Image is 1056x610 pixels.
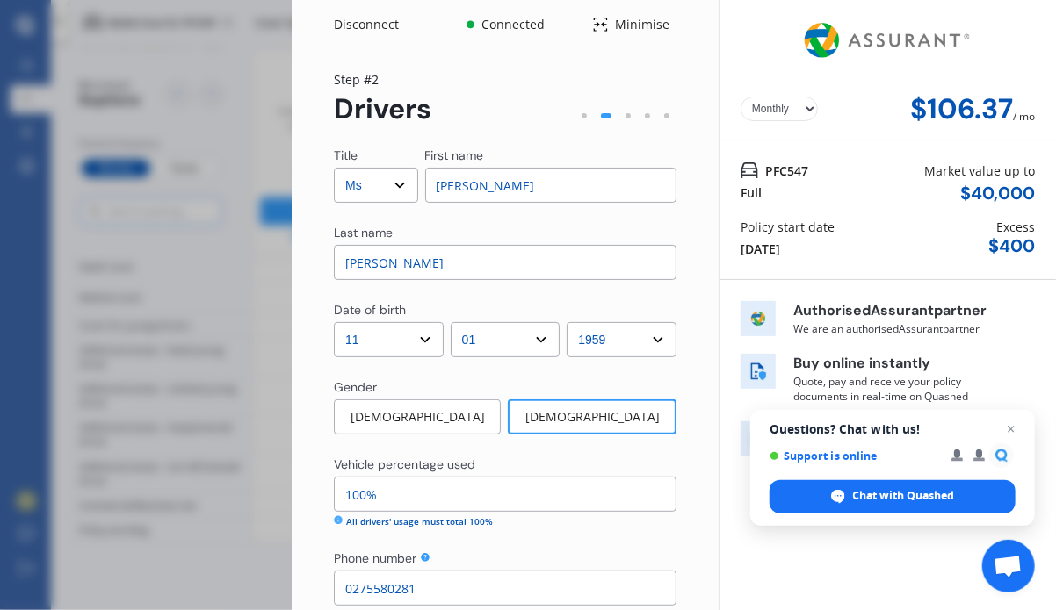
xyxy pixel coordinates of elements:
div: $106.37 [910,93,1013,126]
div: Disconnect [334,16,418,33]
input: Enter last name [334,245,676,280]
img: Assurant.png [799,7,976,74]
div: First name [425,147,484,164]
span: PFC547 [765,161,808,180]
div: Vehicle percentage used [334,456,475,473]
div: Phone number [334,549,416,567]
div: Policy start date [741,218,835,236]
div: Minimise [609,16,676,33]
p: Buy online instantly [793,354,1004,374]
div: Market value up to [924,161,1035,180]
div: Connected [478,16,547,33]
input: Enter first name [425,168,677,203]
div: Gender [334,378,377,396]
div: $ 400 [988,236,1035,256]
img: insurer icon [741,301,776,336]
span: Chat with Quashed [853,488,955,504]
div: Drivers [334,93,431,126]
input: Enter phone number [334,571,676,606]
div: / mo [1013,93,1035,126]
input: Enter percentage [334,477,676,512]
div: Full [741,183,762,202]
span: Support is online [770,449,939,463]
p: We are an authorised Assurant partner [793,321,1004,336]
div: $ 40,000 [960,183,1035,204]
div: Open chat [982,540,1035,592]
div: Last name [334,224,393,241]
p: Authorised Assurant partner [793,301,1004,321]
div: [DEMOGRAPHIC_DATA] [508,399,676,434]
div: [DATE] [741,240,780,258]
div: [DEMOGRAPHIC_DATA] [334,399,501,434]
p: Quote, pay and receive your policy documents in real-time on Quashed [793,374,1004,404]
img: buy online icon [741,354,776,389]
div: Excess [996,218,1035,236]
div: Chat with Quashed [770,480,1016,513]
span: Close chat [1001,419,1022,440]
div: Title [334,147,358,164]
div: Date of birth [334,301,406,319]
span: Questions? Chat with us! [770,422,1016,436]
img: free cancel icon [741,421,776,456]
div: All drivers' usage must total 100% [346,515,493,528]
div: Step # 2 [334,70,431,89]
